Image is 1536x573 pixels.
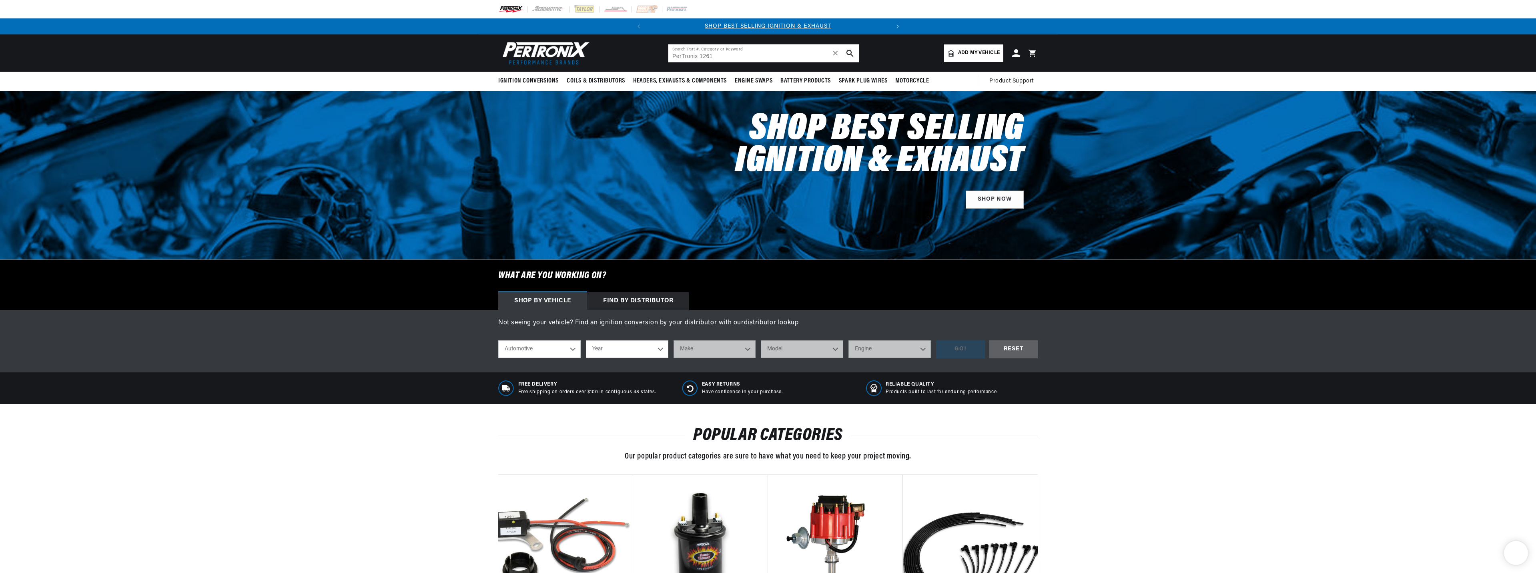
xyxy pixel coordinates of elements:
p: Products built to last for enduring performance [886,389,997,396]
div: RESET [989,340,1038,358]
a: SHOP NOW [966,191,1024,209]
summary: Headers, Exhausts & Components [629,72,731,90]
select: Ride Type [498,340,581,358]
span: Spark Plug Wires [839,77,888,85]
div: Announcement [647,22,890,31]
summary: Spark Plug Wires [835,72,892,90]
p: Free shipping on orders over $100 in contiguous 48 states. [518,389,656,396]
span: Engine Swaps [735,77,772,85]
span: Product Support [989,77,1034,86]
span: Our popular product categories are sure to have what you need to keep your project moving. [625,452,911,460]
span: Battery Products [780,77,831,85]
span: Coils & Distributors [567,77,625,85]
summary: Ignition Conversions [498,72,563,90]
p: Not seeing your vehicle? Find an ignition conversion by your distributor with our [498,318,1038,328]
a: SHOP BEST SELLING IGNITION & EXHAUST [705,23,831,29]
button: search button [841,44,859,62]
summary: Motorcycle [891,72,933,90]
img: Pertronix [498,39,590,67]
slideshow-component: Translation missing: en.sections.announcements.announcement_bar [478,18,1058,34]
span: Easy Returns [702,381,783,388]
div: 1 of 2 [647,22,890,31]
a: distributor lookup [744,320,799,326]
span: Free Delivery [518,381,656,388]
p: Have confidence in your purchase. [702,389,783,396]
select: Year [586,340,668,358]
a: Add my vehicle [944,44,1003,62]
button: Translation missing: en.sections.announcements.next_announcement [890,18,906,34]
summary: Engine Swaps [731,72,776,90]
span: Ignition Conversions [498,77,559,85]
select: Model [761,340,843,358]
div: Find by Distributor [587,292,689,310]
summary: Battery Products [776,72,835,90]
span: RELIABLE QUALITY [886,381,997,388]
div: Shop by vehicle [498,292,587,310]
h2: Shop Best Selling Ignition & Exhaust [682,114,1024,178]
button: Translation missing: en.sections.announcements.previous_announcement [631,18,647,34]
input: Search Part #, Category or Keyword [668,44,859,62]
summary: Product Support [989,72,1038,91]
h2: POPULAR CATEGORIES [498,428,1038,443]
select: Engine [848,340,931,358]
span: Motorcycle [895,77,929,85]
select: Make [674,340,756,358]
span: Add my vehicle [958,49,1000,57]
h6: What are you working on? [478,260,1058,292]
summary: Coils & Distributors [563,72,629,90]
span: Headers, Exhausts & Components [633,77,727,85]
